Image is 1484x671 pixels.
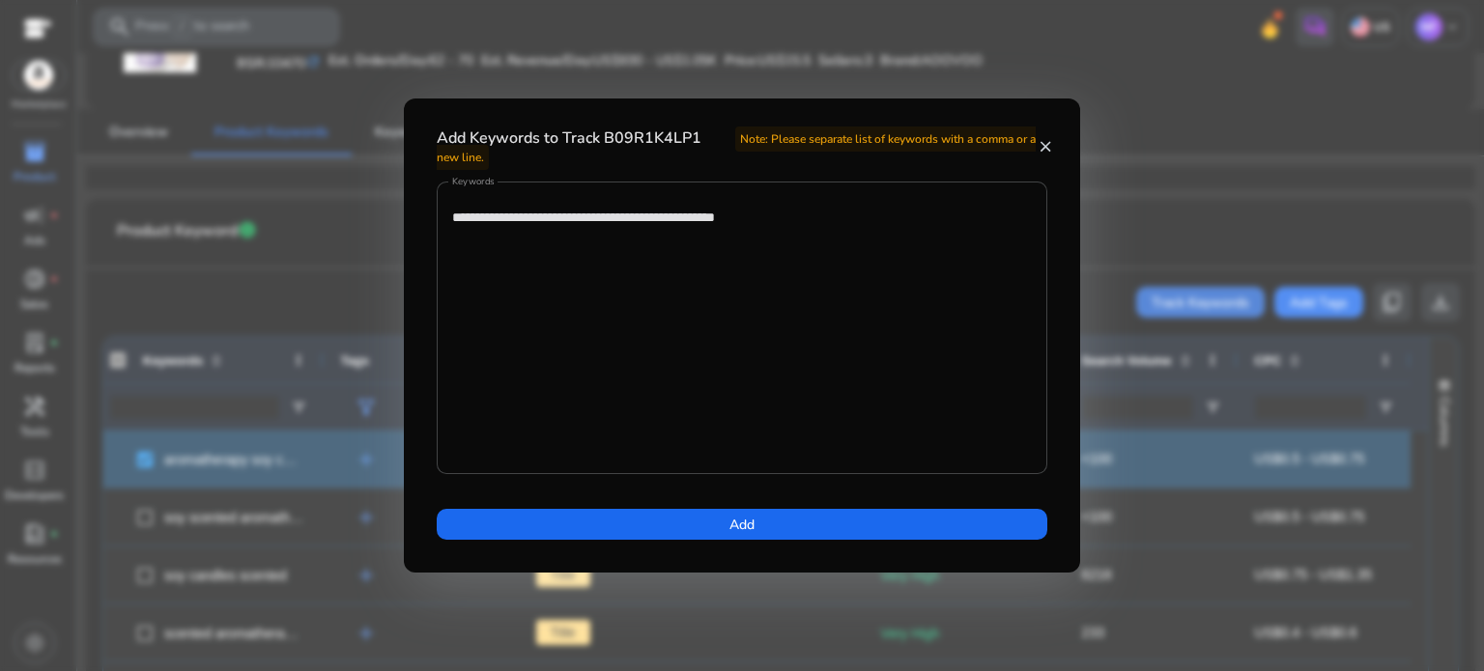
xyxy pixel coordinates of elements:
[437,126,1036,170] span: Note: Please separate list of keywords with a comma or a new line.
[1037,138,1053,155] mat-icon: close
[452,176,495,189] mat-label: Keywords
[729,515,755,535] span: Add
[437,509,1047,540] button: Add
[437,129,1037,166] h4: Add Keywords to Track B09R1K4LP1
